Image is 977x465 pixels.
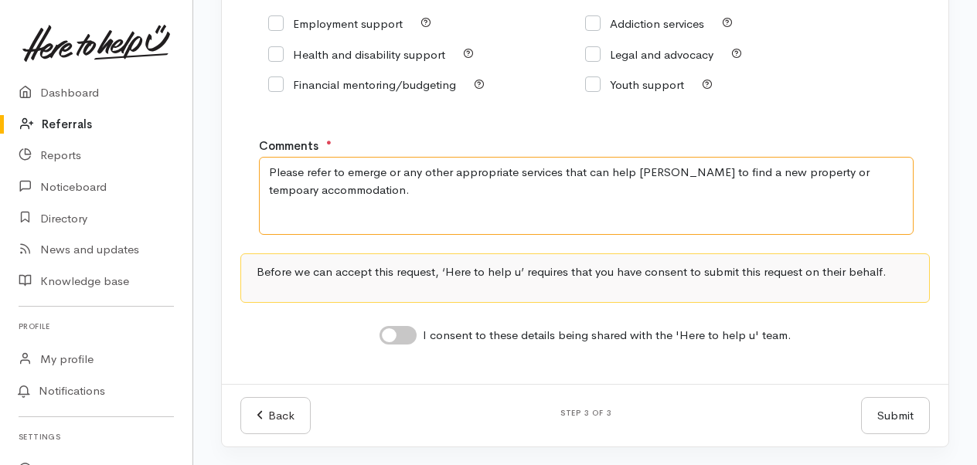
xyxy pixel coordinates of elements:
h6: Profile [19,316,174,337]
label: Legal and advocacy [585,49,713,60]
label: Employment support [268,18,403,29]
h6: Step 3 of 3 [329,409,843,417]
sup: ● [326,137,332,148]
a: Back [240,397,311,435]
p: Before we can accept this request, ‘Here to help u’ requires that you have consent to submit this... [257,263,914,281]
label: Health and disability support [268,49,445,60]
button: Submit [861,397,930,435]
label: Comments [259,137,318,155]
label: Financial mentoring/budgeting [268,79,456,90]
label: Addiction services [585,18,704,29]
label: I consent to these details being shared with the 'Here to help u' team. [423,327,791,345]
h6: Settings [19,426,174,447]
label: Youth support [585,79,684,90]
